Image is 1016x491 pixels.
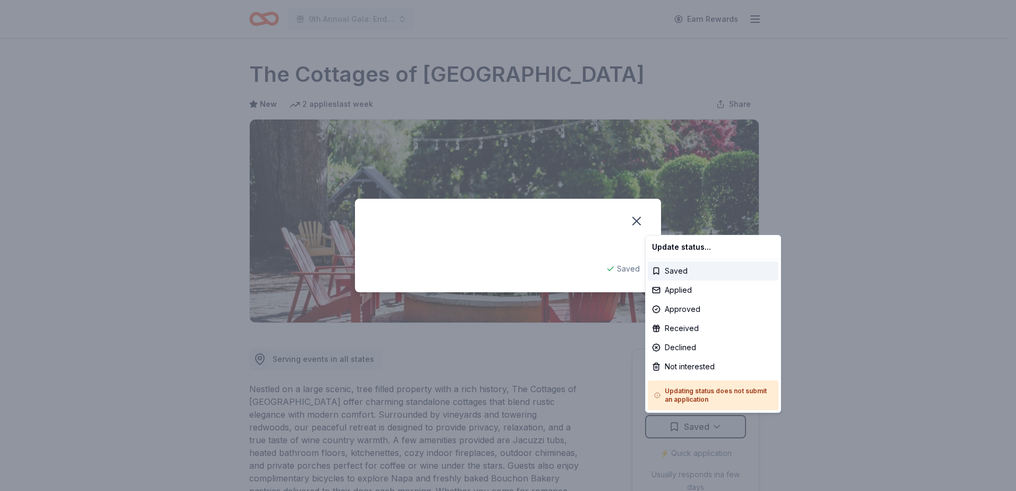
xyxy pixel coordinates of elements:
div: Not interested [648,357,778,376]
div: Applied [648,281,778,300]
div: Approved [648,300,778,319]
div: Declined [648,338,778,357]
div: Saved [648,261,778,281]
h5: Updating status does not submit an application [654,387,772,404]
span: 9th Annual Gala: Enduring Hope [309,13,394,26]
div: Update status... [648,238,778,257]
div: Received [648,319,778,338]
